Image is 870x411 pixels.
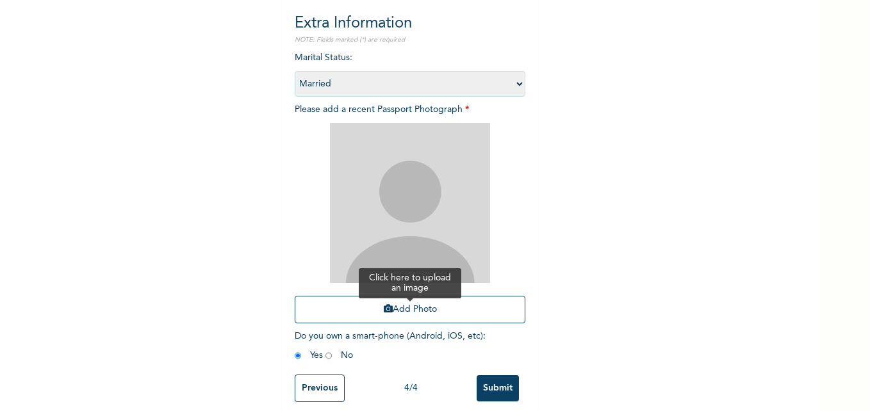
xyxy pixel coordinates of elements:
img: Crop [330,123,490,283]
h2: Extra Information [295,12,525,35]
span: Marital Status : [295,53,525,88]
p: NOTE: Fields marked (*) are required [295,35,525,45]
span: Please add a recent Passport Photograph [295,105,525,330]
input: Previous [295,375,345,402]
div: 4 / 4 [345,382,477,395]
button: Add Photo [295,296,525,323]
span: Do you own a smart-phone (Android, iOS, etc) : Yes No [295,332,486,360]
input: Submit [477,375,519,401]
